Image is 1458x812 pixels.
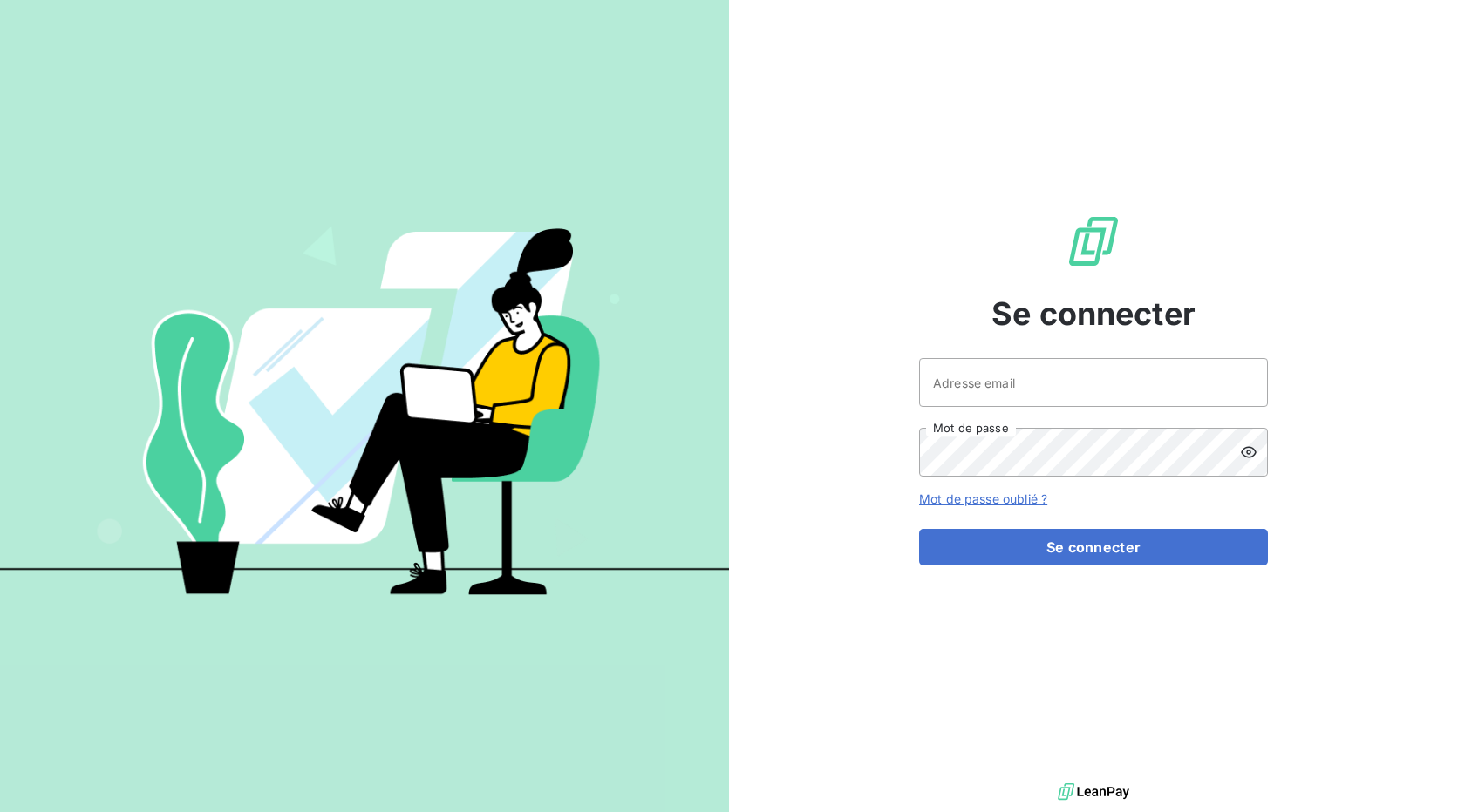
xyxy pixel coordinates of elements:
[1058,779,1129,805] img: logo
[919,491,1047,506] a: Mot de passe oublié ?
[991,290,1196,337] span: Se connecter
[1066,213,1121,269] img: Logo LeanPay
[919,358,1268,407] input: placeholder
[919,529,1268,565] button: Se connecter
